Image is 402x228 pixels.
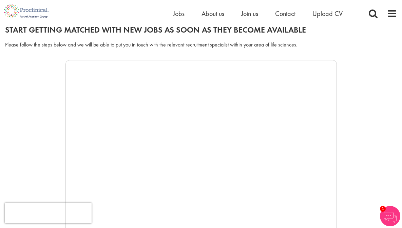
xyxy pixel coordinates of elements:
[312,9,343,18] a: Upload CV
[5,25,397,34] h2: Start getting matched with new jobs as soon as they become available
[241,9,258,18] a: Join us
[5,203,92,223] iframe: reCAPTCHA
[275,9,295,18] a: Contact
[380,206,400,226] img: Chatbot
[380,206,386,212] span: 1
[5,41,397,49] div: Please follow the steps below and we will be able to put you in touch with the relevant recruitme...
[202,9,224,18] a: About us
[173,9,185,18] a: Jobs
